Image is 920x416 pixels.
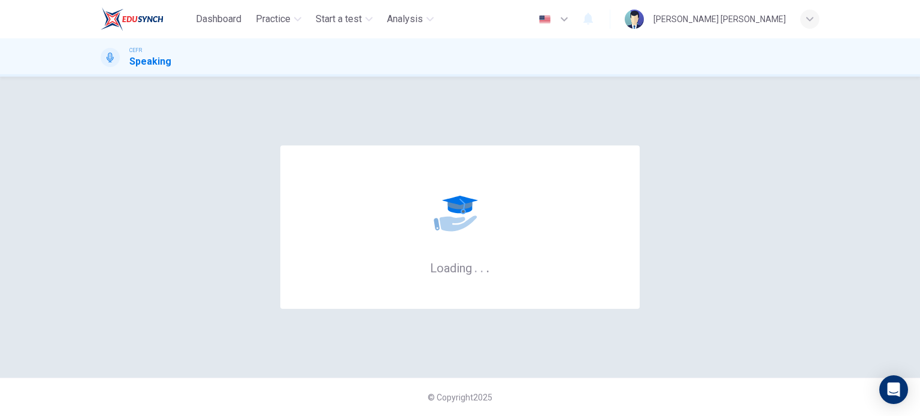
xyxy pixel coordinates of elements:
[101,7,191,31] a: EduSynch logo
[382,8,438,30] button: Analysis
[480,257,484,277] h6: .
[316,12,362,26] span: Start a test
[196,12,241,26] span: Dashboard
[430,260,490,275] h6: Loading
[474,257,478,277] h6: .
[101,7,164,31] img: EduSynch logo
[311,8,377,30] button: Start a test
[129,46,142,54] span: CEFR
[251,8,306,30] button: Practice
[625,10,644,29] img: Profile picture
[537,15,552,24] img: en
[256,12,290,26] span: Practice
[653,12,786,26] div: [PERSON_NAME] [PERSON_NAME]
[486,257,490,277] h6: .
[129,54,171,69] h1: Speaking
[879,375,908,404] div: Open Intercom Messenger
[387,12,423,26] span: Analysis
[191,8,246,30] button: Dashboard
[428,393,492,402] span: © Copyright 2025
